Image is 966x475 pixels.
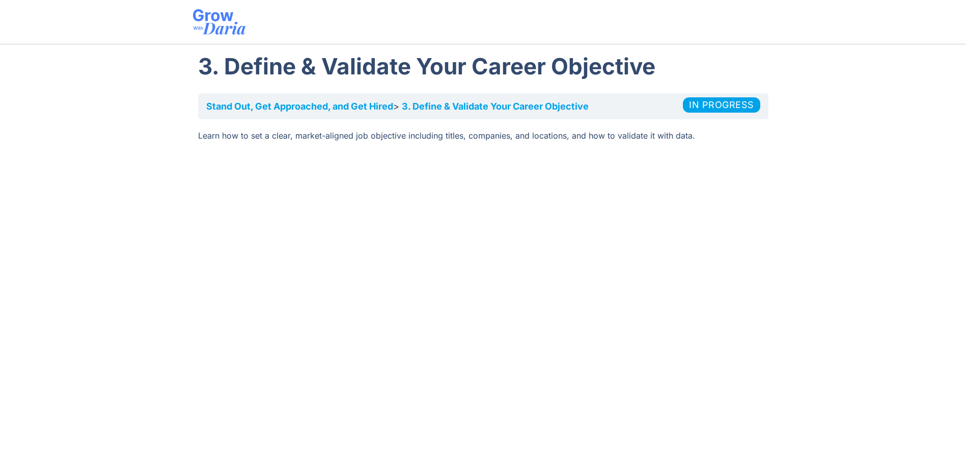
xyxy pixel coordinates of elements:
nav: Breadcrumbs [198,93,768,119]
h1: 3. Define & Validate Your Career Objective [198,49,768,83]
div: In Progress [683,97,760,113]
p: Learn how to set a clear, market-aligned job objective including titles, companies, and locations... [198,129,768,142]
a: 3. Define & Validate Your Career Objective [402,101,589,112]
a: Stand Out, Get Approached, and Get Hired​ [206,101,393,112]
